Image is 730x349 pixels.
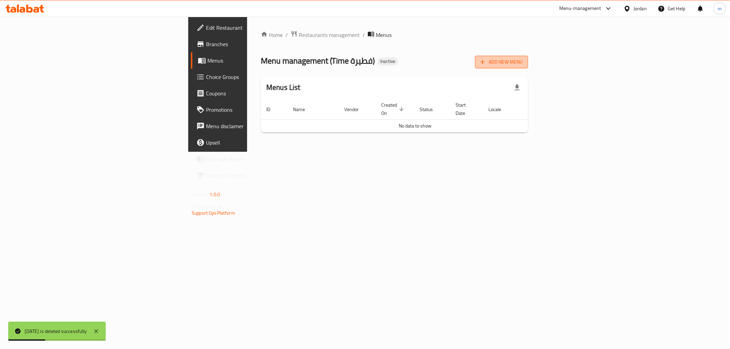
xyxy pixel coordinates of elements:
[456,101,475,117] span: Start Date
[191,69,310,85] a: Choice Groups
[192,202,223,211] span: Get support on:
[206,24,305,32] span: Edit Restaurant
[261,53,375,68] span: Menu management ( Time فطيرة )
[191,85,310,102] a: Coupons
[718,5,722,12] span: m
[206,89,305,97] span: Coupons
[291,30,360,39] a: Restaurants management
[377,58,398,64] span: Inactive
[362,31,365,39] li: /
[206,171,305,179] span: Grocery Checklist
[399,121,432,130] span: No data to show
[293,105,314,113] span: Name
[261,30,528,39] nav: breadcrumb
[25,327,87,335] div: [DATE] is deleted successfully
[509,79,525,96] div: Export file
[377,57,398,66] div: Inactive
[420,105,442,113] span: Status
[191,134,310,151] a: Upsell
[475,56,528,68] button: Add New Menu
[206,138,305,147] span: Upsell
[192,209,235,217] a: Support.OpsPlatform
[191,102,310,118] a: Promotions
[266,105,279,113] span: ID
[206,106,305,114] span: Promotions
[191,118,310,134] a: Menu disclaimer
[206,73,305,81] span: Choice Groups
[191,52,310,69] a: Menus
[192,190,208,199] span: Version:
[518,99,569,120] th: Actions
[299,31,360,39] span: Restaurants management
[266,82,300,93] h2: Menus List
[206,122,305,130] span: Menu disclaimer
[481,58,523,66] span: Add New Menu
[209,190,220,199] span: 1.0.0
[191,151,310,167] a: Coverage Report
[559,4,601,13] div: Menu-management
[206,155,305,163] span: Coverage Report
[191,36,310,52] a: Branches
[191,19,310,36] a: Edit Restaurant
[206,40,305,48] span: Branches
[381,101,406,117] span: Created On
[488,105,510,113] span: Locale
[376,31,392,39] span: Menus
[633,5,647,12] div: Jordan
[261,99,569,133] table: enhanced table
[207,56,305,65] span: Menus
[191,167,310,184] a: Grocery Checklist
[344,105,368,113] span: Vendor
